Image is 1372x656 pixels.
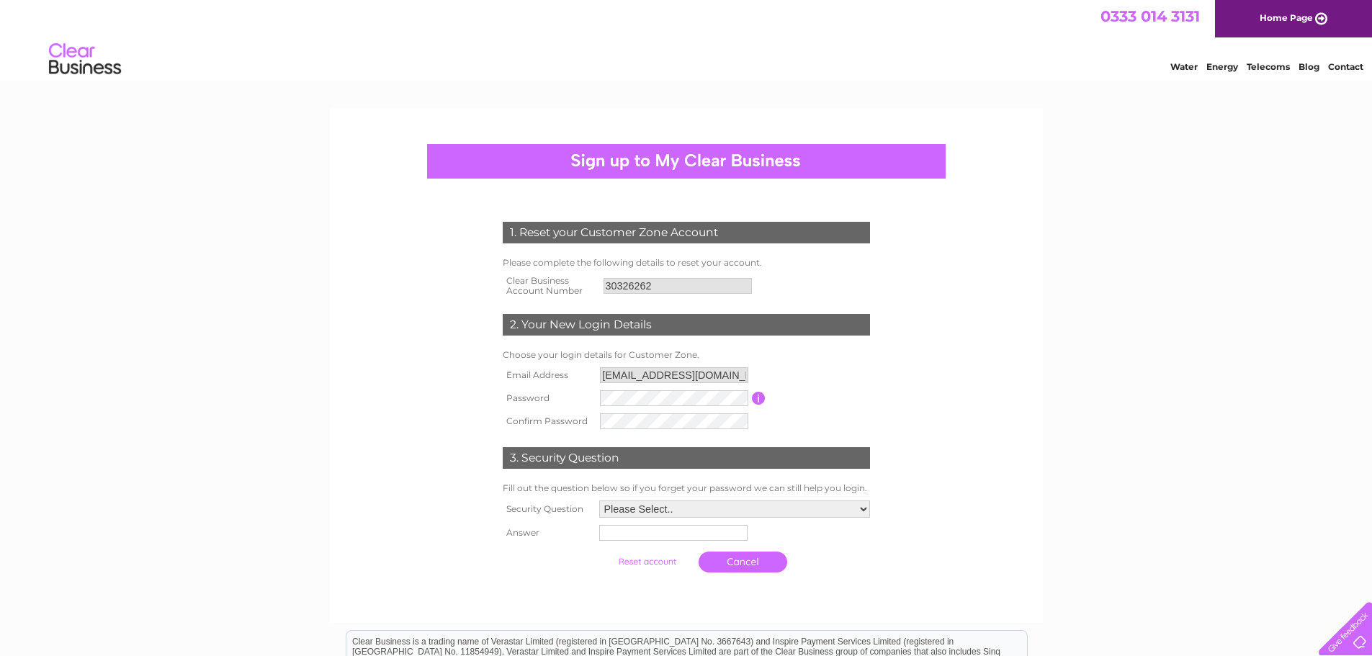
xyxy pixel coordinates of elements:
[1100,7,1200,25] a: 0333 014 3131
[752,392,766,405] input: Information
[1247,61,1290,72] a: Telecoms
[503,222,870,243] div: 1. Reset your Customer Zone Account
[499,387,597,410] th: Password
[499,480,874,497] td: Fill out the question below so if you forget your password we can still help you login.
[499,271,600,300] th: Clear Business Account Number
[503,447,870,469] div: 3. Security Question
[499,410,597,433] th: Confirm Password
[603,552,691,572] input: Submit
[48,37,122,81] img: logo.png
[1299,61,1319,72] a: Blog
[499,254,874,271] td: Please complete the following details to reset your account.
[1170,61,1198,72] a: Water
[499,346,874,364] td: Choose your login details for Customer Zone.
[499,497,596,521] th: Security Question
[499,521,596,544] th: Answer
[1328,61,1363,72] a: Contact
[346,8,1027,70] div: Clear Business is a trading name of Verastar Limited (registered in [GEOGRAPHIC_DATA] No. 3667643...
[699,552,787,572] a: Cancel
[1206,61,1238,72] a: Energy
[503,314,870,336] div: 2. Your New Login Details
[499,364,597,387] th: Email Address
